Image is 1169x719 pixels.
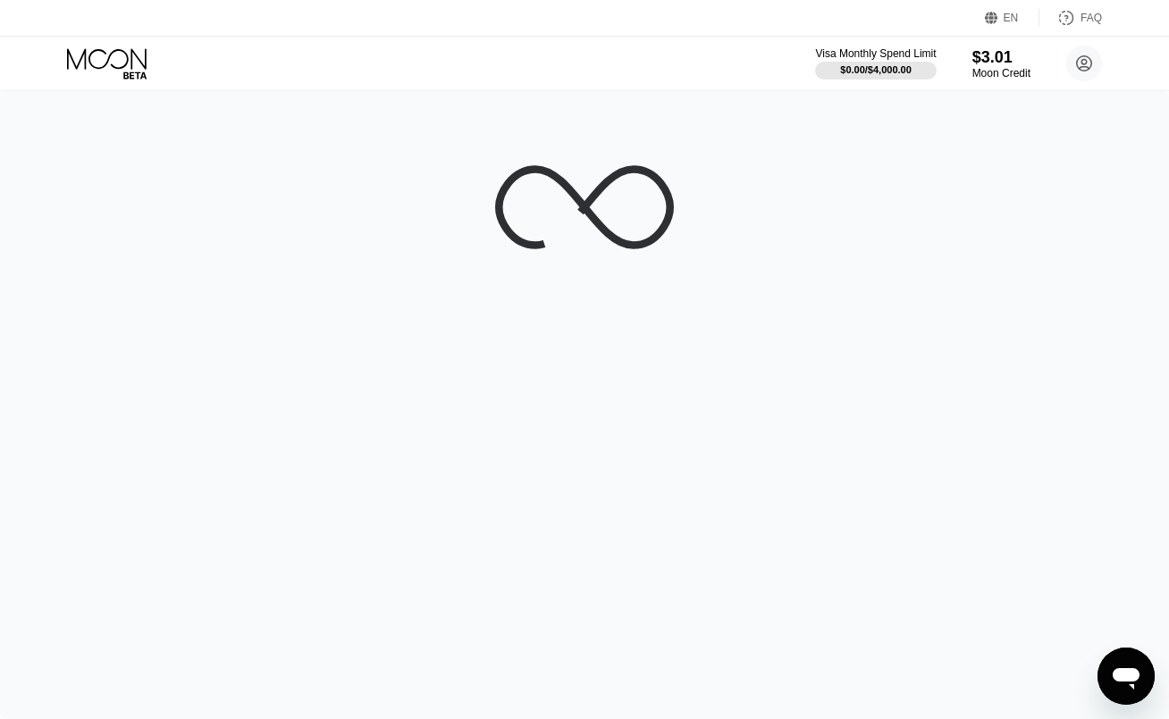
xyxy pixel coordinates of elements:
[1004,12,1019,24] div: EN
[972,67,1030,79] div: Moon Credit
[815,47,936,79] div: Visa Monthly Spend Limit$0.00/$4,000.00
[985,9,1039,27] div: EN
[840,64,912,75] div: $0.00 / $4,000.00
[972,48,1030,79] div: $3.01Moon Credit
[1039,9,1102,27] div: FAQ
[972,48,1030,67] div: $3.01
[1081,12,1102,24] div: FAQ
[815,47,936,60] div: Visa Monthly Spend Limit
[1098,648,1155,705] iframe: Button to launch messaging window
